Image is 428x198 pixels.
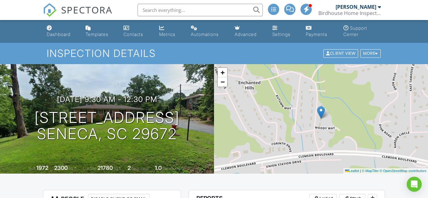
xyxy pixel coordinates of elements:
a: Leaflet [345,169,359,173]
div: Contacts [123,32,143,37]
a: Dashboard [44,23,78,40]
a: Settings [270,23,298,40]
a: Contacts [121,23,152,40]
a: Zoom out [218,77,227,87]
span: sq. ft. [69,166,77,171]
span: Built [29,166,35,171]
span: + [221,69,225,76]
div: Client View [323,49,358,58]
span: sq.ft. [114,166,122,171]
div: Settings [272,32,290,37]
div: 1.0 [155,165,162,171]
a: Zoom in [218,68,227,77]
div: 21780 [97,165,113,171]
div: Open Intercom Messenger [407,177,422,192]
div: More [360,49,381,58]
div: Automations [191,32,219,37]
img: Marker [317,106,325,119]
a: Support Center [341,23,384,40]
h3: [DATE] 9:30 am - 12:30 pm [57,95,157,104]
span: bedrooms [132,166,149,171]
span: | [360,169,361,173]
div: 2 [128,165,131,171]
input: Search everything... [138,4,263,16]
a: Metrics [157,23,183,40]
img: The Best Home Inspection Software - Spectora [43,3,57,17]
h1: [STREET_ADDRESS] Seneca, SC 29672 [34,109,180,143]
a: Advanced [232,23,265,40]
span: Lot Size [83,166,97,171]
a: SPECTORA [43,8,112,22]
div: Payments [306,32,327,37]
div: Support Center [343,25,367,37]
h1: Inspection Details [47,48,381,59]
div: Dashboard [47,32,70,37]
div: Metrics [159,32,175,37]
a: Automations (Advanced) [188,23,227,40]
div: Birdhouse Home Inspection Services [318,10,381,16]
div: Templates [86,32,108,37]
span: bathrooms [163,166,180,171]
a: © OpenStreetMap contributors [380,169,426,173]
div: Advanced [235,32,257,37]
div: [PERSON_NAME] [336,4,376,10]
a: Templates [83,23,116,40]
div: 1972 [36,165,48,171]
span: SPECTORA [61,3,112,16]
a: Client View [323,51,360,55]
a: © MapTiler [362,169,379,173]
div: 2300 [54,165,68,171]
a: Payments [303,23,336,40]
span: − [221,78,225,86]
